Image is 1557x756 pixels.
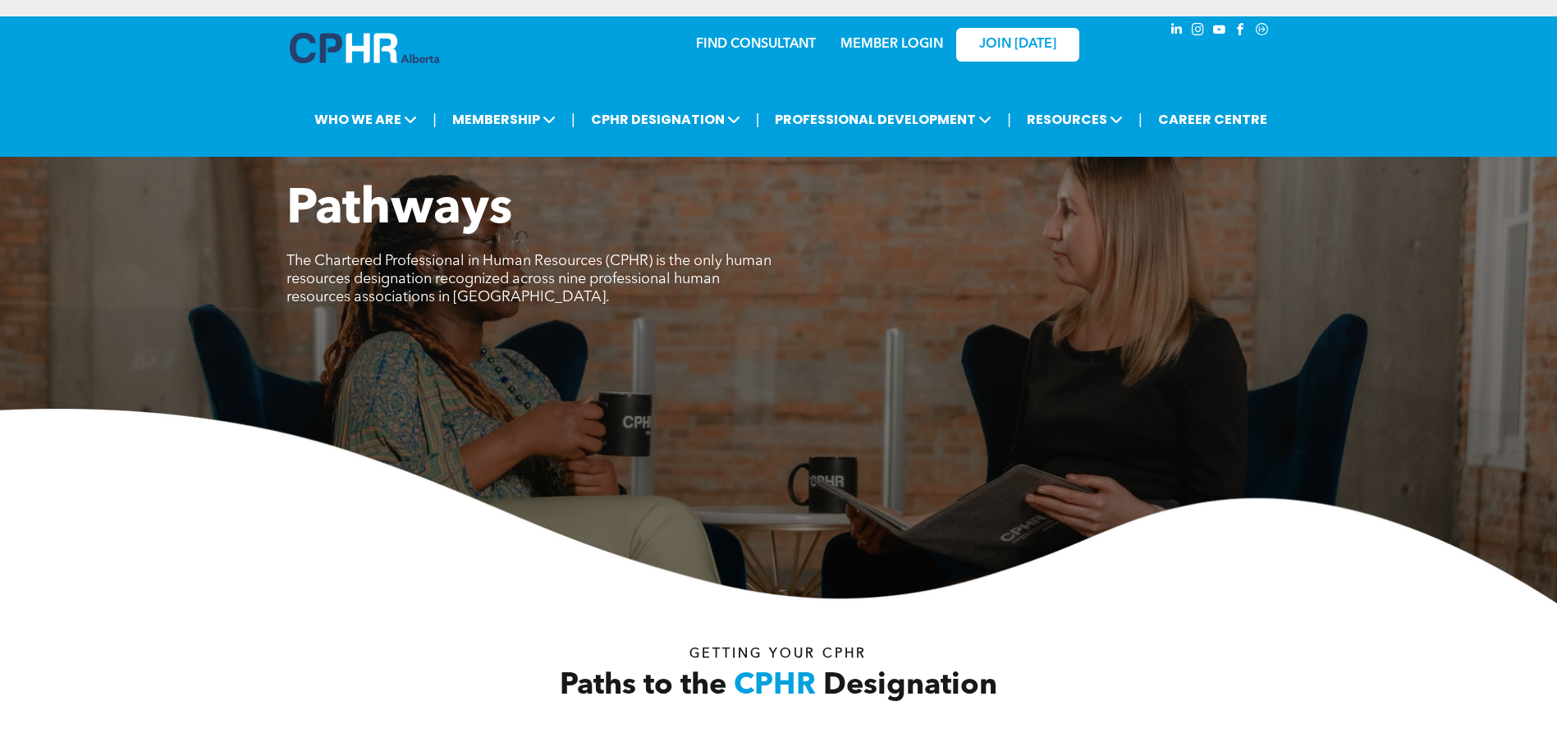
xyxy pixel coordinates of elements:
[1138,103,1143,136] li: |
[433,103,437,136] li: |
[586,104,745,135] span: CPHR DESIGNATION
[1232,21,1250,43] a: facebook
[1211,21,1229,43] a: youtube
[1153,104,1272,135] a: CAREER CENTRE
[286,254,772,305] span: The Chartered Professional in Human Resources (CPHR) is the only human resources designation reco...
[756,103,760,136] li: |
[840,38,943,51] a: MEMBER LOGIN
[979,37,1056,53] span: JOIN [DATE]
[1022,104,1128,135] span: RESOURCES
[1253,21,1271,43] a: Social network
[1189,21,1207,43] a: instagram
[290,33,439,63] img: A blue and white logo for cp alberta
[1007,103,1011,136] li: |
[823,671,997,701] span: Designation
[286,186,512,235] span: Pathways
[309,104,422,135] span: WHO WE ARE
[560,671,726,701] span: Paths to the
[571,103,575,136] li: |
[689,648,867,661] span: Getting your Cphr
[956,28,1079,62] a: JOIN [DATE]
[447,104,561,135] span: MEMBERSHIP
[734,671,816,701] span: CPHR
[1168,21,1186,43] a: linkedin
[770,104,996,135] span: PROFESSIONAL DEVELOPMENT
[696,38,816,51] a: FIND CONSULTANT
